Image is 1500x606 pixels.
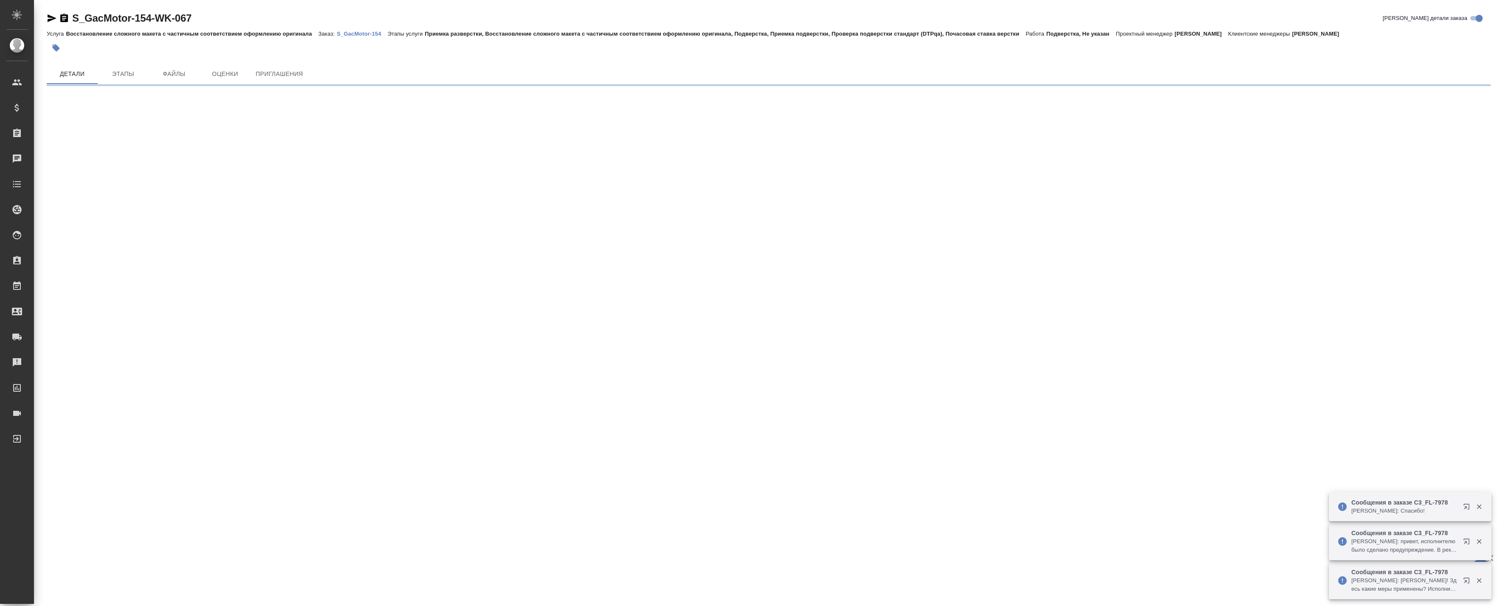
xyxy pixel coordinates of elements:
[59,13,69,23] button: Скопировать ссылку
[1175,31,1228,37] p: [PERSON_NAME]
[47,13,57,23] button: Скопировать ссылку для ЯМессенджера
[1351,529,1458,537] p: Сообщения в заказе C3_FL-7978
[47,39,65,57] button: Добавить тэг
[1383,14,1467,22] span: [PERSON_NAME] детали заказа
[1458,572,1478,592] button: Открыть в новой вкладке
[72,12,192,24] a: S_GacMotor-154-WK-067
[205,69,245,79] span: Оценки
[425,31,1026,37] p: Приемка разверстки, Восстановление сложного макета с частичным соответствием оформлению оригинала...
[47,31,66,37] p: Услуга
[388,31,425,37] p: Этапы услуги
[52,69,93,79] span: Детали
[1458,533,1478,553] button: Открыть в новой вкладке
[1292,31,1345,37] p: [PERSON_NAME]
[1470,538,1488,545] button: Закрыть
[1470,503,1488,511] button: Закрыть
[1470,577,1488,584] button: Закрыть
[1351,576,1458,593] p: [PERSON_NAME]: [PERSON_NAME]! Здесь какие меры применены? Исполнитель оштрафован?
[1351,498,1458,507] p: Сообщения в заказе C3_FL-7978
[1026,31,1046,37] p: Работа
[1351,537,1458,554] p: [PERSON_NAME]: привет, исполнителю было сделано предупреждение. В рекламации я прописала
[66,31,318,37] p: Восстановление сложного макета с частичным соответствием оформлению оригинала
[154,69,195,79] span: Файлы
[1116,31,1174,37] p: Проектный менеджер
[1351,507,1458,515] p: [PERSON_NAME]: Спасибо!
[1351,568,1458,576] p: Сообщения в заказе C3_FL-7978
[1458,498,1478,519] button: Открыть в новой вкладке
[103,69,144,79] span: Этапы
[337,30,388,37] a: S_GacMotor-154
[1046,31,1116,37] p: Подверстка, Не указан
[337,31,388,37] p: S_GacMotor-154
[319,31,337,37] p: Заказ:
[256,69,303,79] span: Приглашения
[1228,31,1292,37] p: Клиентские менеджеры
